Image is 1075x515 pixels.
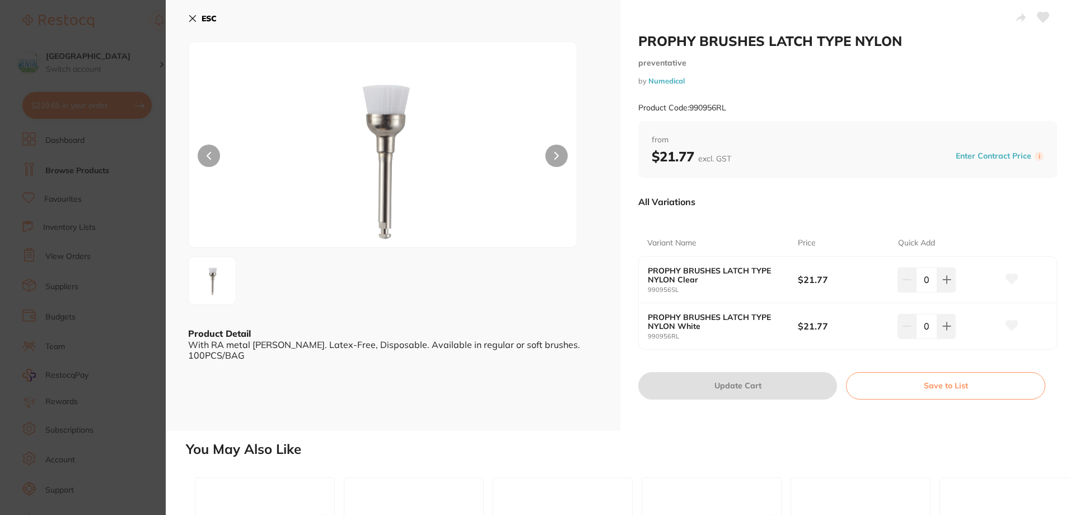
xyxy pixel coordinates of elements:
[652,134,1044,146] span: from
[652,148,731,165] b: $21.77
[798,238,816,249] p: Price
[648,76,685,85] a: Numedical
[186,442,1071,457] h2: You May Also Like
[698,154,731,164] span: excl. GST
[798,320,888,332] b: $21.77
[638,372,837,399] button: Update Cart
[188,9,217,28] button: ESC
[1035,152,1044,161] label: i
[192,261,232,301] img: NTYtcG5n
[267,70,499,247] img: NTYtcG5n
[798,273,888,286] b: $21.77
[638,58,1057,68] small: preventative
[648,313,783,331] b: PROPHY BRUSHES LATCH TYPE NYLON White
[638,33,1057,49] h2: PROPHY BRUSHES LATCH TYPE NYLON
[202,13,217,24] b: ESC
[638,77,1057,85] small: by
[648,333,798,340] small: 990956RL
[952,151,1035,161] button: Enter Contract Price
[188,340,598,360] div: With RA metal [PERSON_NAME]. Latex-Free, Disposable. Available in regular or soft brushes. 100PCS...
[648,266,783,284] b: PROPHY BRUSHES LATCH TYPE NYLON Clear
[647,238,697,249] p: Variant Name
[638,103,726,113] small: Product Code: 990956RL
[846,372,1045,399] button: Save to List
[188,328,251,339] b: Product Detail
[898,238,935,249] p: Quick Add
[638,196,695,207] p: All Variations
[648,286,798,294] small: 990956SL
